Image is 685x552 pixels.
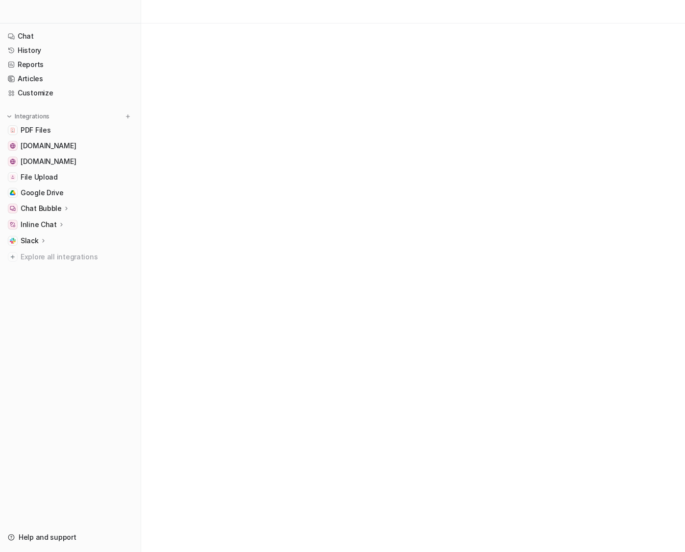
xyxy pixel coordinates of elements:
[4,123,137,137] a: PDF FilesPDF Files
[4,530,137,544] a: Help and support
[21,172,58,182] span: File Upload
[4,58,137,71] a: Reports
[21,125,50,135] span: PDF Files
[4,86,137,100] a: Customize
[21,249,133,265] span: Explore all integrations
[10,127,16,133] img: PDF Files
[4,139,137,153] a: developers.bitgo.com[DOMAIN_NAME]
[4,112,52,121] button: Integrations
[21,157,76,166] span: [DOMAIN_NAME]
[21,204,62,213] p: Chat Bubble
[4,155,137,168] a: www.bitgo.com[DOMAIN_NAME]
[21,188,64,198] span: Google Drive
[4,250,137,264] a: Explore all integrations
[4,170,137,184] a: File UploadFile Upload
[4,72,137,86] a: Articles
[10,190,16,196] img: Google Drive
[10,174,16,180] img: File Upload
[21,141,76,151] span: [DOMAIN_NAME]
[10,159,16,164] img: www.bitgo.com
[4,44,137,57] a: History
[10,143,16,149] img: developers.bitgo.com
[10,206,16,211] img: Chat Bubble
[4,29,137,43] a: Chat
[21,220,57,230] p: Inline Chat
[21,236,39,246] p: Slack
[124,113,131,120] img: menu_add.svg
[6,113,13,120] img: expand menu
[10,238,16,244] img: Slack
[4,186,137,200] a: Google DriveGoogle Drive
[15,113,49,120] p: Integrations
[8,252,18,262] img: explore all integrations
[10,222,16,228] img: Inline Chat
